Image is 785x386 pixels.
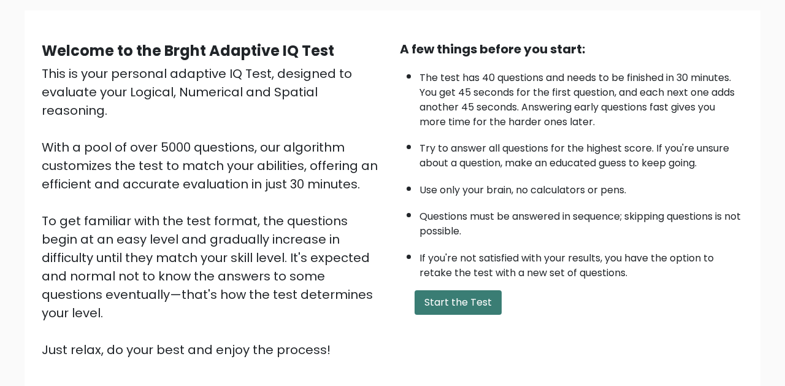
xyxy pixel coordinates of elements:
[419,64,743,129] li: The test has 40 questions and needs to be finished in 30 minutes. You get 45 seconds for the firs...
[415,290,502,315] button: Start the Test
[419,177,743,198] li: Use only your brain, no calculators or pens.
[419,245,743,280] li: If you're not satisfied with your results, you have the option to retake the test with a new set ...
[400,40,743,58] div: A few things before you start:
[419,203,743,239] li: Questions must be answered in sequence; skipping questions is not possible.
[419,135,743,171] li: Try to answer all questions for the highest score. If you're unsure about a question, make an edu...
[42,41,334,61] b: Welcome to the Brght Adaptive IQ Test
[42,64,385,359] div: This is your personal adaptive IQ Test, designed to evaluate your Logical, Numerical and Spatial ...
